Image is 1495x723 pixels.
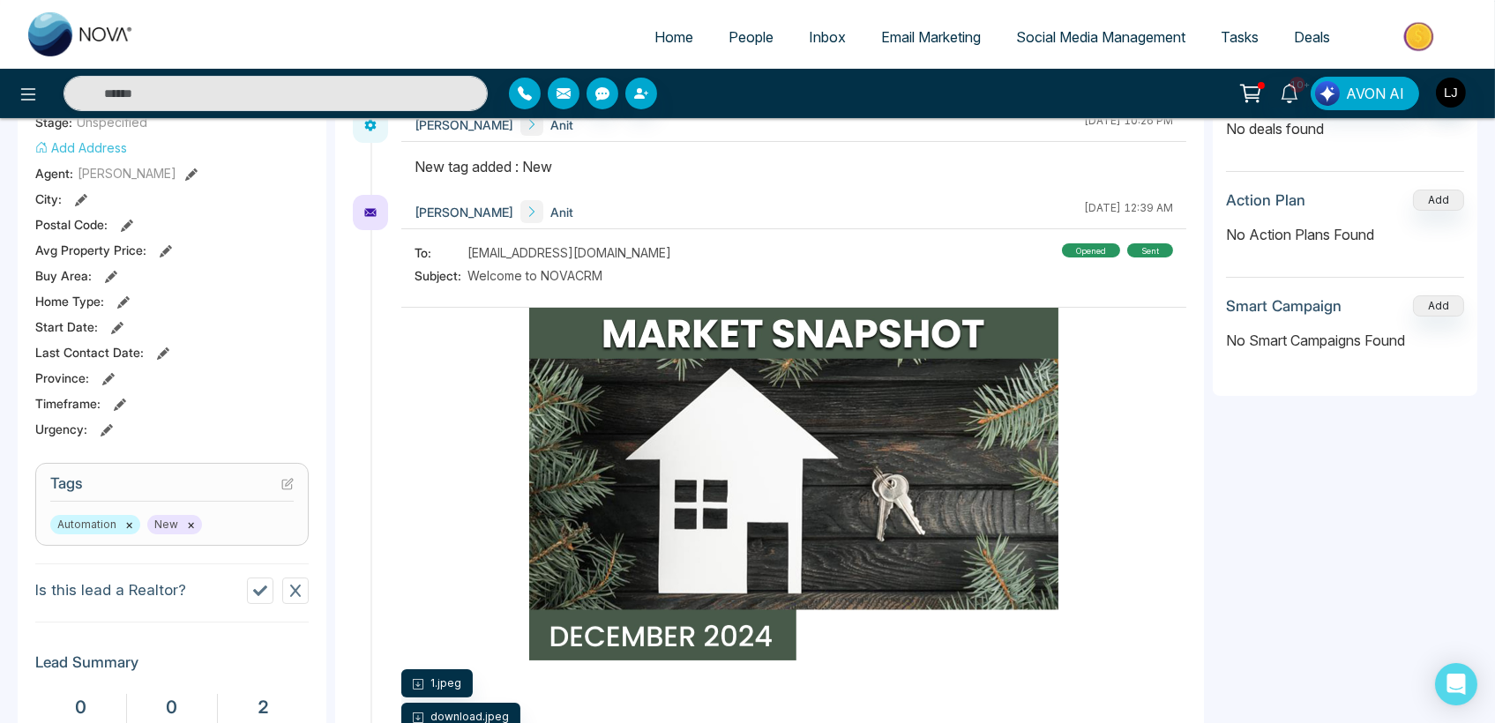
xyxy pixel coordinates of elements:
[77,113,147,131] span: Unspecified
[1226,191,1305,209] h3: Action Plan
[415,266,467,285] span: Subject:
[35,164,73,183] span: Agent:
[1226,330,1464,351] p: No Smart Campaigns Found
[1084,200,1173,223] div: [DATE] 12:39 AM
[998,20,1203,54] a: Social Media Management
[1268,77,1311,108] a: 10+
[35,292,104,310] span: Home Type :
[187,517,195,533] button: ×
[1311,77,1419,110] button: AVON AI
[1221,28,1259,46] span: Tasks
[1294,28,1330,46] span: Deals
[50,515,140,534] span: Automation
[1226,118,1464,139] p: No deals found
[637,20,711,54] a: Home
[550,116,573,134] span: Anit
[729,28,774,46] span: People
[1016,28,1185,46] span: Social Media Management
[1435,663,1477,705] div: Open Intercom Messenger
[467,266,602,285] span: Welcome to NOVACRM
[35,343,144,361] span: Last Contact Date :
[227,694,300,720] div: 2
[35,394,101,413] span: Timeframe :
[1127,243,1173,257] div: sent
[125,517,133,533] button: ×
[467,243,671,262] span: [EMAIL_ADDRESS][DOMAIN_NAME]
[44,694,117,720] div: 0
[863,20,998,54] a: Email Marketing
[1226,224,1464,245] p: No Action Plans Found
[791,20,863,54] a: Inbox
[1084,113,1173,136] div: [DATE] 10:26 PM
[415,116,513,134] span: [PERSON_NAME]
[1315,81,1340,106] img: Lead Flow
[35,215,108,234] span: Postal Code :
[136,694,209,720] div: 0
[654,28,693,46] span: Home
[1062,243,1120,257] div: Opened
[550,203,573,221] span: Anit
[415,243,467,262] span: To:
[1413,295,1464,317] button: Add
[147,515,202,534] span: New
[415,203,513,221] span: [PERSON_NAME]
[1436,78,1466,108] img: User Avatar
[881,28,981,46] span: Email Marketing
[1276,20,1348,54] a: Deals
[28,12,134,56] img: Nova CRM Logo
[1346,83,1404,104] span: AVON AI
[401,669,473,697] button: 1.jpeg
[401,669,1186,697] a: 1.jpeg
[35,317,98,336] span: Start Date :
[1226,297,1342,315] h3: Smart Campaign
[35,369,89,387] span: Province :
[711,20,791,54] a: People
[1203,20,1276,54] a: Tasks
[35,579,186,602] p: Is this lead a Realtor?
[1357,17,1484,56] img: Market-place.gif
[35,138,127,157] button: Add Address
[78,164,176,183] span: [PERSON_NAME]
[1413,190,1464,211] button: Add
[35,113,72,131] span: Stage:
[809,28,846,46] span: Inbox
[50,474,294,502] h3: Tags
[35,241,146,259] span: Avg Property Price :
[35,190,62,208] span: City :
[1289,77,1305,93] span: 10+
[35,266,92,285] span: Buy Area :
[35,653,309,680] h3: Lead Summary
[35,420,87,438] span: Urgency :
